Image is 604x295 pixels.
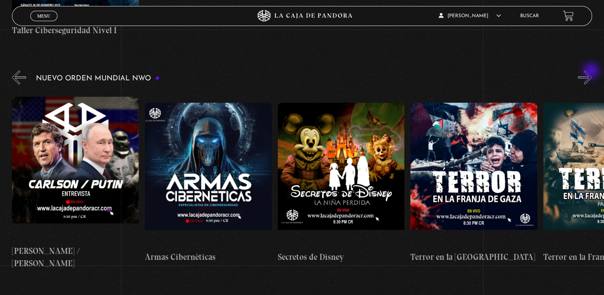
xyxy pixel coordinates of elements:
h3: Nuevo Orden Mundial NWO [36,75,160,82]
span: [PERSON_NAME] [439,14,501,18]
span: Menu [37,14,50,18]
h4: Armas Cibernéticas [145,251,272,263]
span: Cerrar [34,20,53,26]
a: Buscar [520,14,539,18]
h4: Taller Ciberseguridad Nivel I [12,24,139,37]
h4: Terror en la [GEOGRAPHIC_DATA] [410,251,537,263]
a: [PERSON_NAME] / [PERSON_NAME] [12,90,139,276]
a: Armas Cibernéticas [145,90,272,276]
a: View your shopping cart [563,10,574,21]
h4: Secretos de Disney [278,251,405,263]
a: Terror en la [GEOGRAPHIC_DATA] [410,90,537,276]
button: Previous [12,70,26,84]
h4: [PERSON_NAME] / [PERSON_NAME] [12,245,139,270]
a: Secretos de Disney [278,90,405,276]
button: Next [578,70,592,84]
